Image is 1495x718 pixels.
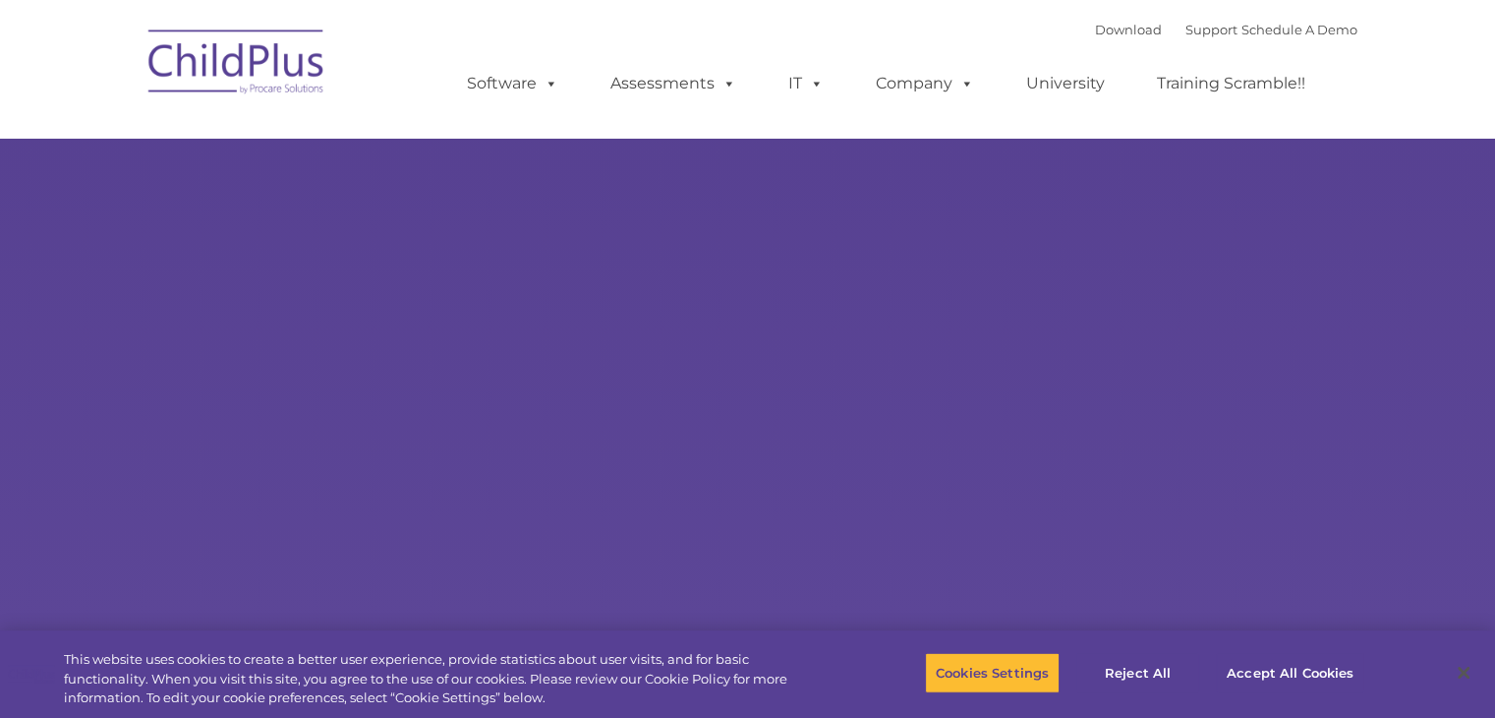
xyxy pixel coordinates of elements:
button: Close [1442,651,1485,694]
button: Accept All Cookies [1216,652,1364,693]
a: Support [1185,22,1237,37]
a: Schedule A Demo [1241,22,1357,37]
a: Download [1095,22,1162,37]
a: IT [769,64,843,103]
button: Cookies Settings [925,652,1060,693]
img: ChildPlus by Procare Solutions [139,16,335,114]
a: University [1006,64,1124,103]
button: Reject All [1076,652,1199,693]
div: This website uses cookies to create a better user experience, provide statistics about user visit... [64,650,823,708]
a: Assessments [591,64,756,103]
a: Training Scramble!! [1137,64,1325,103]
a: Software [447,64,578,103]
font: | [1095,22,1357,37]
a: Company [856,64,994,103]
